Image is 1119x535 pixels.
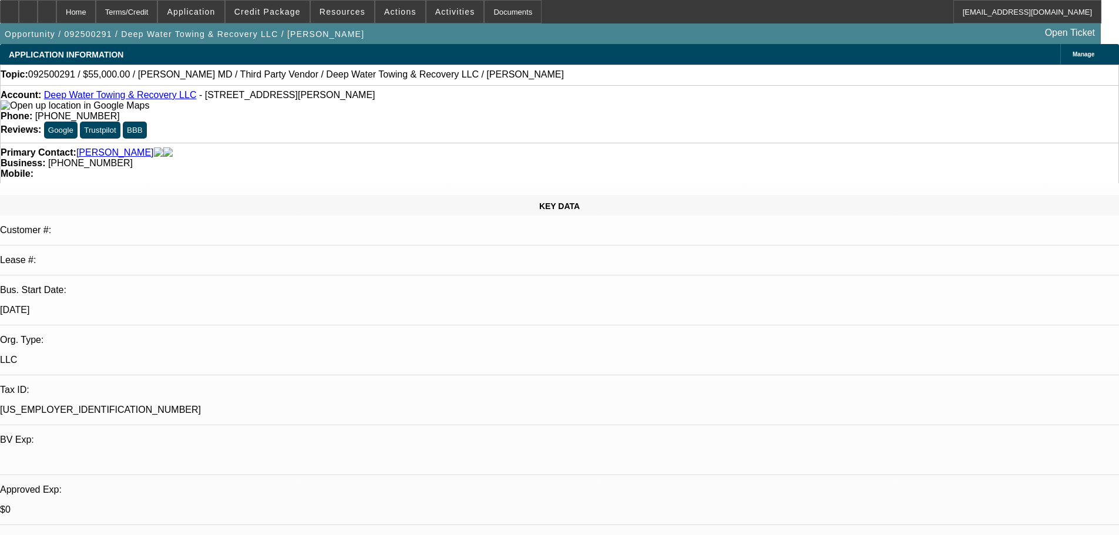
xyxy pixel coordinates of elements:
[384,7,416,16] span: Actions
[76,147,154,158] a: [PERSON_NAME]
[435,7,475,16] span: Activities
[1,158,45,168] strong: Business:
[1,69,28,80] strong: Topic:
[226,1,310,23] button: Credit Package
[1,147,76,158] strong: Primary Contact:
[1,111,32,121] strong: Phone:
[9,50,123,59] span: APPLICATION INFORMATION
[28,69,564,80] span: 092500291 / $55,000.00 / [PERSON_NAME] MD / Third Party Vendor / Deep Water Towing & Recovery LLC...
[311,1,374,23] button: Resources
[154,147,163,158] img: facebook-icon.png
[234,7,301,16] span: Credit Package
[320,7,365,16] span: Resources
[158,1,224,23] button: Application
[375,1,425,23] button: Actions
[5,29,364,39] span: Opportunity / 092500291 / Deep Water Towing & Recovery LLC / [PERSON_NAME]
[1,90,41,100] strong: Account:
[80,122,120,139] button: Trustpilot
[44,122,78,139] button: Google
[48,158,133,168] span: [PHONE_NUMBER]
[1,100,149,110] a: View Google Maps
[167,7,215,16] span: Application
[1073,51,1094,58] span: Manage
[44,90,197,100] a: Deep Water Towing & Recovery LLC
[539,201,580,211] span: KEY DATA
[1,100,149,111] img: Open up location in Google Maps
[426,1,484,23] button: Activities
[35,111,120,121] span: [PHONE_NUMBER]
[163,147,173,158] img: linkedin-icon.png
[123,122,147,139] button: BBB
[1,125,41,134] strong: Reviews:
[199,90,375,100] span: - [STREET_ADDRESS][PERSON_NAME]
[1,169,33,179] strong: Mobile:
[1040,23,1100,43] a: Open Ticket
